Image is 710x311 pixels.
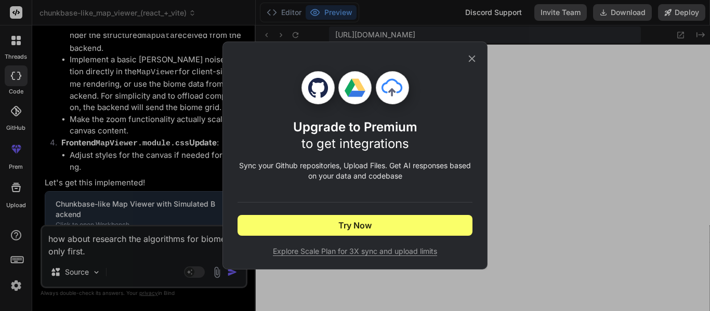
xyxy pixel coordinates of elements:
[301,136,409,151] span: to get integrations
[338,219,372,232] span: Try Now
[293,119,417,152] h1: Upgrade to Premium
[238,160,472,181] p: Sync your Github repositories, Upload Files. Get AI responses based on your data and codebase
[238,215,472,236] button: Try Now
[238,246,472,256] span: Explore Scale Plan for 3X sync and upload limits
